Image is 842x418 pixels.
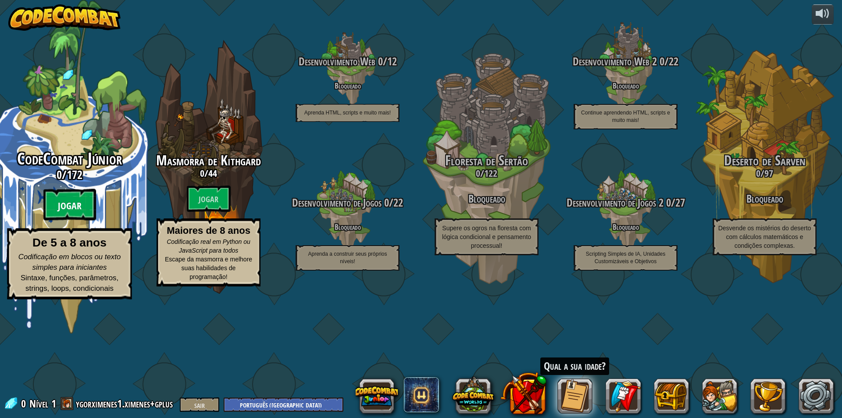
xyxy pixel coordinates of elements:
font: 0 [21,397,26,411]
font: 22 [669,54,678,69]
font: Codificação real em Python ou JavaScript para todos [167,238,250,254]
font: 172 [67,167,82,182]
button: Sair [180,397,219,412]
font: Desenvolvimento de Jogos 2 [567,195,664,210]
font: Desvende os mistérios do deserto com cálculos matemáticos e condições complexas. [718,225,811,249]
font: 0 [384,195,389,210]
font: 0 [57,167,62,182]
button: Ajuste de volume [812,4,834,25]
font: Masmorra de Kithgard [156,151,261,170]
font: Jogar [58,200,82,213]
font: Bloqueado [335,80,361,91]
font: Desenvolvimento Web [299,54,375,69]
font: Bloqueado [746,191,783,206]
font: Maiores de 8 anos [167,225,250,236]
font: 0 [378,54,383,69]
font: Supere os ogros na floresta com lógica condicional e pensamento processual! [442,225,531,249]
a: ygorximenes1.ximenes+gplus [76,397,175,411]
font: Floresta de Sertão [445,151,528,170]
font: 122 [484,167,497,180]
font: 12 [387,54,397,69]
font: Continue aprendendo HTML, scripts e muito mais! [581,110,670,123]
font: / [480,167,484,180]
div: Complete o mundo anterior para desbloquear [139,28,278,306]
font: Scripting Simples de IA, Unidades Customizáveis ​​e Objetivos [586,251,665,264]
font: / [389,195,393,210]
font: 0 [476,167,480,180]
font: Nível [29,397,48,411]
img: CodeCombat - Aprenda a programar jogando um jogo [8,4,121,31]
font: De 5 a 8 anos [32,236,107,250]
font: Bloqueado [468,191,505,206]
font: Desenvolvimento de Jogos [292,195,382,210]
font: / [664,54,669,69]
font: Bloqueado [335,222,361,232]
font: 44 [208,167,217,180]
font: Aprenda HTML, scripts e muito mais! [304,110,391,116]
font: Bloqueado [613,222,639,232]
font: / [760,167,764,180]
font: 0 [756,167,760,180]
font: Sintaxe, funções, parâmetros, strings, loops, condicionais [21,273,118,292]
font: 22 [393,195,403,210]
font: ygorximenes1.ximenes+gplus [76,397,173,411]
font: Escape da masmorra e melhore suas habilidades de programação! [165,256,252,280]
font: 0 [660,54,664,69]
font: / [383,54,387,69]
font: Codificação em blocos ou texto simples para iniciantes [18,252,121,271]
font: 0 [666,195,671,210]
font: 1 [51,397,56,411]
font: CodeCombat Júnior [17,147,122,170]
font: / [204,167,208,180]
font: Aprenda a construir seus próprios níveis! [308,251,387,264]
font: Qual a sua idade? [544,359,606,373]
font: Deserto de Sarven [724,151,806,170]
font: / [671,195,675,210]
font: 0 [200,167,204,180]
font: Bloqueado [613,80,639,91]
font: 97 [764,167,773,180]
font: Desenvolvimento Web 2 [573,54,657,69]
font: Jogar [199,194,218,205]
font: / [62,167,67,182]
font: 27 [675,195,685,210]
font: Sair [194,401,205,410]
